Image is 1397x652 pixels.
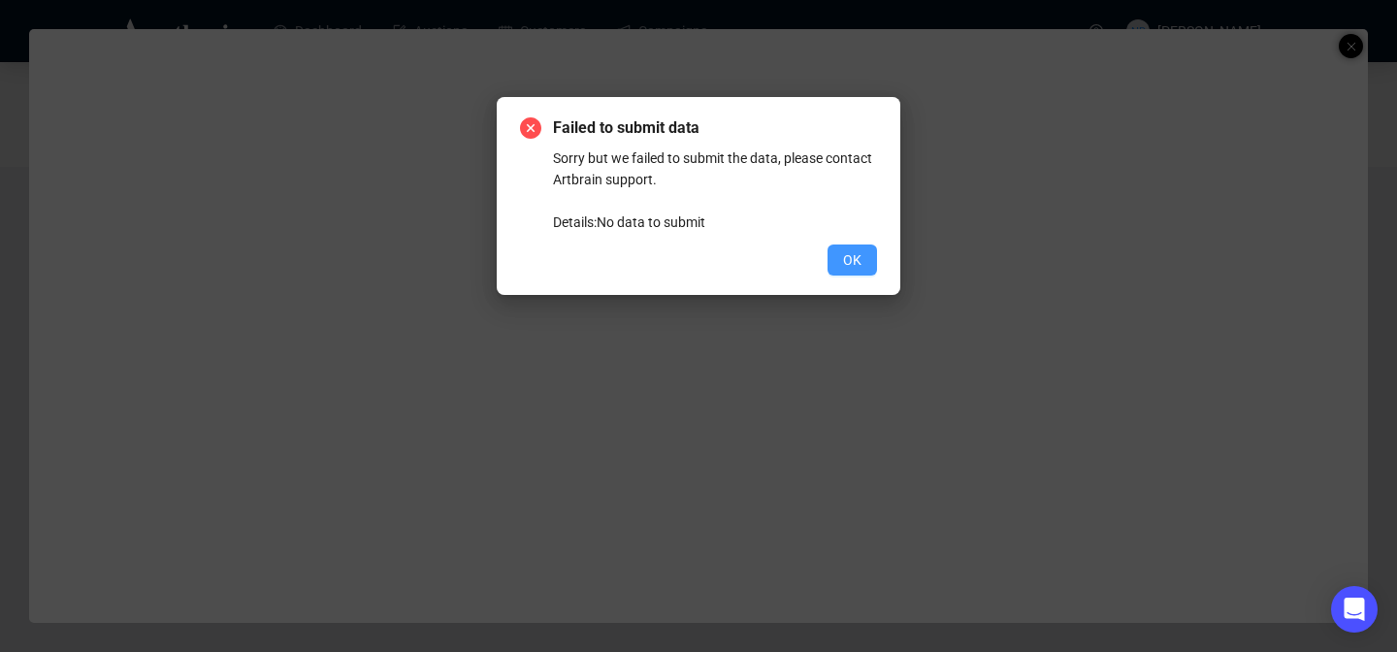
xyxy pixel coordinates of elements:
span: Details: No data to submit [553,214,705,230]
span: Sorry but we failed to submit the data, please contact Artbrain support. [553,150,872,187]
div: Open Intercom Messenger [1331,586,1378,633]
span: close-circle [520,117,541,139]
span: OK [843,249,861,271]
button: OK [828,244,877,276]
span: Failed to submit data [553,116,877,140]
